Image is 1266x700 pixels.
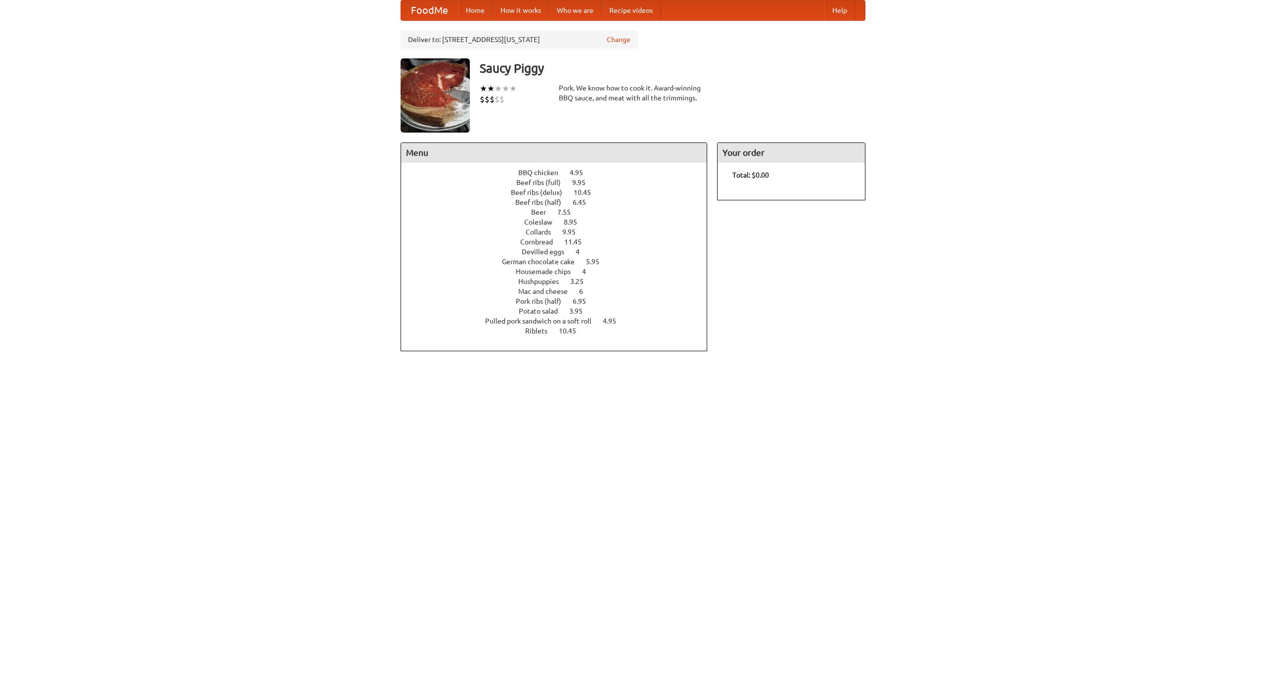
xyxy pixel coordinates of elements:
span: Pulled pork sandwich on a soft roll [485,317,601,325]
h4: Menu [401,143,707,163]
a: Riblets 10.45 [525,327,594,335]
li: $ [499,94,504,105]
a: BBQ chicken 4.95 [518,169,601,177]
a: Pulled pork sandwich on a soft roll 4.95 [485,317,634,325]
span: 11.45 [564,238,591,246]
li: $ [485,94,490,105]
span: Beef ribs (delux) [511,188,572,196]
a: Collards 9.95 [526,228,594,236]
span: 6.45 [573,198,596,206]
span: BBQ chicken [518,169,568,177]
span: 10.45 [574,188,601,196]
span: 4.95 [603,317,626,325]
span: Pork ribs (half) [516,297,571,305]
a: Housemade chips 4 [516,268,604,276]
a: Home [458,0,493,20]
li: ★ [487,83,495,94]
span: Potato salad [519,307,568,315]
a: Help [824,0,855,20]
a: How it works [493,0,549,20]
a: Beef ribs (delux) 10.45 [511,188,609,196]
span: 9.95 [562,228,586,236]
span: 5.95 [586,258,609,266]
span: Cornbread [520,238,563,246]
img: angular.jpg [401,58,470,133]
span: Devilled eggs [522,248,574,256]
li: ★ [509,83,517,94]
span: 7.55 [557,208,581,216]
b: Total: $0.00 [732,171,769,179]
a: Mac and cheese 6 [518,287,601,295]
a: Change [607,35,631,45]
h3: Saucy Piggy [480,58,865,78]
span: 6.95 [573,297,596,305]
span: 8.95 [564,218,587,226]
span: 3.95 [569,307,592,315]
a: Beef ribs (full) 9.95 [516,179,604,187]
span: 10.45 [559,327,586,335]
span: Coleslaw [524,218,562,226]
a: Who we are [549,0,601,20]
span: Beef ribs (full) [516,179,571,187]
span: 4 [576,248,589,256]
a: Beef ribs (half) 6.45 [515,198,604,206]
span: Beer [531,208,556,216]
span: Collards [526,228,561,236]
li: ★ [495,83,502,94]
li: ★ [480,83,487,94]
a: Cornbread 11.45 [520,238,600,246]
span: Mac and cheese [518,287,578,295]
h4: Your order [718,143,865,163]
span: Housemade chips [516,268,581,276]
a: FoodMe [401,0,458,20]
a: Devilled eggs 4 [522,248,598,256]
span: 4.95 [570,169,593,177]
span: 6 [579,287,593,295]
li: ★ [502,83,509,94]
li: $ [480,94,485,105]
li: $ [495,94,499,105]
span: German chocolate cake [502,258,585,266]
span: 4 [582,268,596,276]
span: Beef ribs (half) [515,198,571,206]
a: Recipe videos [601,0,661,20]
a: Hushpuppies 3.25 [518,278,602,285]
a: Beer 7.55 [531,208,589,216]
span: Hushpuppies [518,278,569,285]
span: 9.95 [572,179,595,187]
a: German chocolate cake 5.95 [502,258,618,266]
div: Pork. We know how to cook it. Award-winning BBQ sauce, and meat with all the trimmings. [559,83,707,103]
span: 3.25 [570,278,593,285]
li: $ [490,94,495,105]
a: Coleslaw 8.95 [524,218,595,226]
div: Deliver to: [STREET_ADDRESS][US_STATE] [401,31,638,48]
a: Potato salad 3.95 [519,307,601,315]
span: Riblets [525,327,557,335]
a: Pork ribs (half) 6.95 [516,297,604,305]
